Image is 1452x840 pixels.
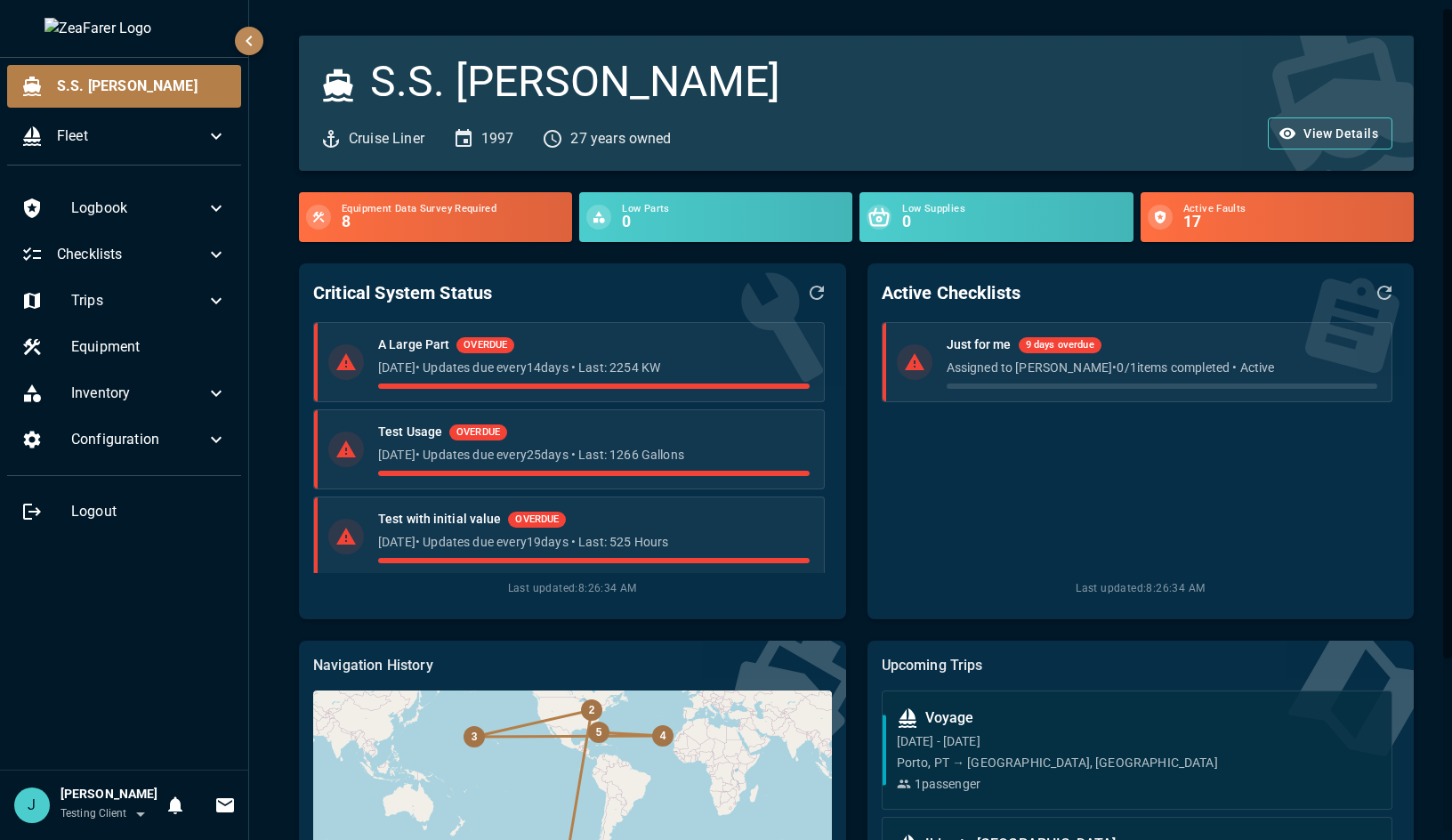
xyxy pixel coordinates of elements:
div: Testing Client [60,804,157,823]
h6: Active Checklists [882,279,1021,307]
p: Upcoming Trips [882,655,1400,676]
span: S.S. [PERSON_NAME] [57,76,227,97]
span: OVERDUE [449,425,507,440]
div: Checklists [7,233,241,276]
button: View Details [1268,117,1392,150]
p: [DATE] • Updates due every 19 days • Last: 525 Hours [378,533,809,551]
span: Last updated: 8:26:34 AM [882,580,1400,598]
div: Logout [7,490,241,533]
h6: 8 [342,214,565,230]
div: 2 [581,699,602,721]
button: Invitations [207,787,243,823]
span: Active Faults [1183,204,1407,214]
h6: Just for me [947,335,1012,355]
div: Fleet [7,115,241,157]
div: 5 [588,722,609,743]
span: Fleet [57,125,206,147]
div: 4 [652,725,674,747]
div: Trips [7,279,241,322]
h6: Test with initial value [378,510,501,529]
h6: 0 [902,214,1125,230]
img: ZeaFarer Logo [44,18,205,39]
p: 1 passenger [915,775,981,793]
div: Logbook [7,187,241,230]
p: Cruise Liner [349,128,424,149]
p: [DATE] • Updates due every 14 days • Last: 2254 KW [378,359,809,376]
div: 3 [464,726,485,747]
span: Logbook [71,198,206,219]
p: [DATE] - [DATE] [897,732,1377,750]
h6: [PERSON_NAME] [60,785,157,804]
button: Refresh Data [802,278,832,308]
span: Configuration [71,429,206,450]
p: Porto, PT → [GEOGRAPHIC_DATA], [GEOGRAPHIC_DATA] [897,754,1377,771]
span: Equipment Data Survey Required [342,204,565,214]
h3: S.S. [PERSON_NAME] [370,57,780,107]
p: Voyage [925,707,974,729]
span: 9 days overdue [1019,338,1101,353]
div: Inventory [7,372,241,415]
span: OVERDUE [456,338,514,353]
h6: 0 [622,214,845,230]
p: [DATE] • Updates due every 25 days • Last: 1266 Gallons [378,446,809,464]
span: Logout [71,501,227,522]
span: Checklists [57,244,206,265]
h6: Test Usage [378,423,442,442]
div: Configuration [7,418,241,461]
p: 1997 [481,128,514,149]
div: S.S. [PERSON_NAME] [7,65,241,108]
span: OVERDUE [508,513,566,528]
h6: Critical System Status [313,279,492,307]
span: Equipment [71,336,227,358]
h6: 17 [1183,214,1407,230]
button: Refresh Data [1369,278,1400,308]
span: Low Supplies [902,204,1125,214]
div: J [14,787,50,823]
button: Notifications [157,787,193,823]
span: Low Parts [622,204,845,214]
p: Navigation History [313,655,831,676]
span: Inventory [71,383,206,404]
h6: A Large Part [378,335,449,355]
div: Equipment [7,326,241,368]
span: Trips [71,290,206,311]
span: Last updated: 8:26:34 AM [313,580,831,598]
p: Assigned to [PERSON_NAME] • 0 / 1 items completed • Active [947,359,1377,376]
p: 27 years owned [570,128,671,149]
